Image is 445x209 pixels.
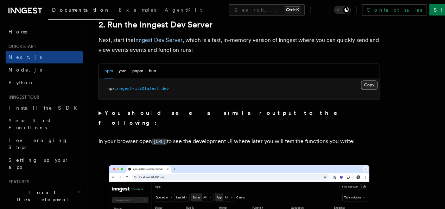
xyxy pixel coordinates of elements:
[149,64,156,78] button: bun
[48,2,114,20] a: Documentation
[8,80,34,85] span: Python
[134,37,183,43] a: Inngest Dev Server
[98,110,347,126] strong: You should see a similar output to the following:
[8,118,50,130] span: Your first Functions
[8,54,42,60] span: Next.js
[6,154,83,173] a: Setting up your app
[160,2,206,19] a: AgentKit
[8,137,68,150] span: Leveraging Steps
[285,6,300,13] kbd: Ctrl+K
[119,64,127,78] button: yarn
[229,4,305,16] button: Search...Ctrl+K
[152,138,167,145] a: [URL]
[161,86,169,91] span: dev
[334,6,351,14] button: Toggle dark mode
[6,114,83,134] a: Your first Functions
[362,4,426,16] a: Contact sales
[52,7,110,13] span: Documentation
[8,28,28,35] span: Home
[165,7,202,13] span: AgentKit
[98,20,212,30] a: 2. Run the Inngest Dev Server
[6,94,39,100] span: Inngest tour
[8,157,69,170] span: Setting up your app
[6,134,83,154] a: Leveraging Steps
[6,102,83,114] a: Install the SDK
[8,105,81,111] span: Install the SDK
[8,67,42,73] span: Node.js
[6,179,29,185] span: Features
[107,86,115,91] span: npx
[98,136,380,147] p: In your browser open to see the development UI where later you will test the functions you write:
[115,86,159,91] span: inngest-cli@latest
[6,76,83,89] a: Python
[98,35,380,55] p: Next, start the , which is a fast, in-memory version of Inngest where you can quickly send and vi...
[6,51,83,63] a: Next.js
[6,44,36,49] span: Quick start
[104,64,113,78] button: npm
[6,186,83,206] button: Local Development
[6,189,77,203] span: Local Development
[132,64,143,78] button: pnpm
[119,7,156,13] span: Examples
[98,108,380,128] summary: You should see a similar output to the following:
[6,63,83,76] a: Node.js
[114,2,160,19] a: Examples
[361,80,377,90] button: Copy
[6,25,83,38] a: Home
